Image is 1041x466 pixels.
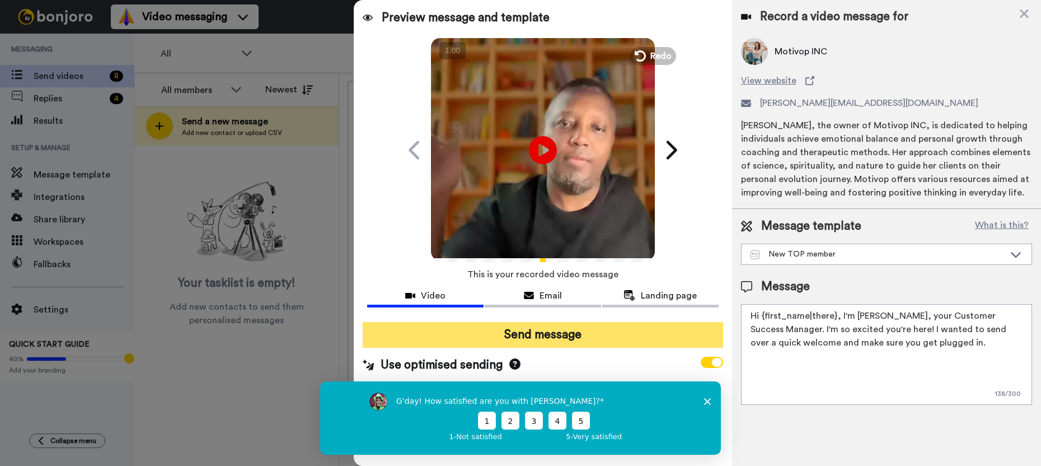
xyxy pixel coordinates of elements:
[741,74,1032,87] a: View website
[760,96,978,110] span: [PERSON_NAME][EMAIL_ADDRESS][DOMAIN_NAME]
[641,289,697,302] span: Landing page
[540,289,562,302] span: Email
[751,249,1005,260] div: New TOP member
[320,381,721,455] iframe: Survey by Grant from Bonjoro
[17,24,207,60] div: message notification from Grant, 2d ago. Thanks for being with us for 4 months - it's flown by! H...
[363,322,723,348] button: Send message
[972,218,1032,235] button: What is this?
[421,289,446,302] span: Video
[741,74,796,87] span: View website
[381,357,503,374] span: Use optimised sending
[761,218,861,235] span: Message template
[741,119,1032,199] div: [PERSON_NAME], the owner of Motivop INC, is dedicated to helping individuals achieve emotional ba...
[741,304,1032,405] textarea: Hi {first_name|there}, I'm [PERSON_NAME], your Customer Success Manager. I'm so excited you're he...
[25,34,43,52] img: Profile image for Grant
[49,32,193,43] p: Thanks for being with us for 4 months - it's flown by! How can we make the next 4 months even bet...
[467,262,618,287] span: This is your recorded video message
[751,250,760,259] img: Message-temps.svg
[49,43,193,53] p: Message from Grant, sent 2d ago
[761,278,810,295] span: Message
